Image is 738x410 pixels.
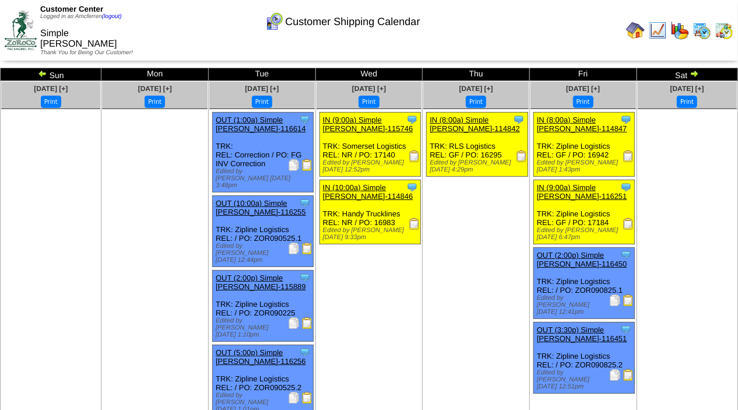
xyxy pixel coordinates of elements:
[5,10,37,50] img: ZoRoCo_Logo(Green%26Foil)%20jpg.webp
[323,227,420,241] div: Edited by [PERSON_NAME] [DATE] 9:33pm
[41,96,61,108] button: Print
[533,113,634,177] div: TRK: Zipline Logistics REL: GF / PO: 16942
[359,96,379,108] button: Print
[427,113,528,177] div: TRK: RLS Logistics REL: GF / PO: 16295
[537,115,627,133] a: IN (8:00a) Simple [PERSON_NAME]-114847
[537,159,634,173] div: Edited by [PERSON_NAME] [DATE] 1:43pm
[459,85,493,93] a: [DATE] [+]
[319,180,420,244] div: TRK: Handy Trucklines REL: NR / PO: 16983
[516,150,528,162] img: Receiving Document
[637,68,737,81] td: Sat
[301,392,313,404] img: Bill of Lading
[513,114,525,125] img: Tooltip
[1,68,101,81] td: Sun
[620,114,632,125] img: Tooltip
[323,159,420,173] div: Edited by [PERSON_NAME] [DATE] 12:52pm
[288,159,300,171] img: Packing Slip
[265,12,283,31] img: calendarcustomer.gif
[715,21,733,40] img: calendarinout.gif
[216,199,306,216] a: OUT (10:00a) Simple [PERSON_NAME]-116255
[529,68,637,81] td: Fri
[299,346,311,358] img: Tooltip
[301,243,313,254] img: Bill of Lading
[609,369,621,381] img: Packing Slip
[690,69,699,78] img: arrowright.gif
[566,85,600,93] a: [DATE] [+]
[213,271,314,342] div: TRK: Zipline Logistics REL: / PO: ZOR090225
[145,96,165,108] button: Print
[466,96,486,108] button: Print
[573,96,593,108] button: Print
[252,96,272,108] button: Print
[609,295,621,306] img: Packing Slip
[620,181,632,193] img: Tooltip
[288,243,300,254] img: Packing Slip
[301,317,313,329] img: Bill of Lading
[537,227,634,241] div: Edited by [PERSON_NAME] [DATE] 6:47pm
[216,348,306,366] a: OUT (5:00p) Simple [PERSON_NAME]-116256
[406,114,418,125] img: Tooltip
[34,85,68,93] a: [DATE] [+]
[533,180,634,244] div: TRK: Zipline Logistics REL: GF / PO: 17184
[352,85,386,93] a: [DATE] [+]
[423,68,530,81] td: Thu
[299,114,311,125] img: Tooltip
[216,274,306,291] a: OUT (2:00p) Simple [PERSON_NAME]-115889
[406,181,418,193] img: Tooltip
[288,317,300,329] img: Packing Slip
[430,115,520,133] a: IN (8:00a) Simple [PERSON_NAME]-114842
[40,13,122,20] span: Logged in as Amcferren
[693,21,711,40] img: calendarprod.gif
[670,85,704,93] a: [DATE] [+]
[101,68,209,81] td: Mon
[409,150,420,162] img: Receiving Document
[537,325,627,343] a: OUT (3:30p) Simple [PERSON_NAME]-116451
[138,85,172,93] a: [DATE] [+]
[537,369,634,390] div: Edited by [PERSON_NAME] [DATE] 12:51pm
[213,113,314,192] div: TRK: REL: Correction / PO: FG INV Correction
[285,16,420,28] span: Customer Shipping Calendar
[537,251,627,268] a: OUT (2:00p) Simple [PERSON_NAME]-116450
[537,183,627,201] a: IN (9:00a) Simple [PERSON_NAME]-116251
[216,317,313,338] div: Edited by [PERSON_NAME] [DATE] 1:10pm
[38,69,47,78] img: arrowleft.gif
[40,5,103,13] span: Customer Center
[620,249,632,261] img: Tooltip
[623,150,634,162] img: Receiving Document
[323,115,413,133] a: IN (9:00a) Simple [PERSON_NAME]-115746
[623,218,634,230] img: Receiving Document
[301,159,313,171] img: Bill of Lading
[213,196,314,267] div: TRK: Zipline Logistics REL: / PO: ZOR090525.1
[623,369,634,381] img: Bill of Lading
[40,50,133,56] span: Thank You for Being Our Customer!
[216,243,313,264] div: Edited by [PERSON_NAME] [DATE] 12:44pm
[537,295,634,316] div: Edited by [PERSON_NAME] [DATE] 12:41pm
[533,323,634,394] div: TRK: Zipline Logistics REL: / PO: ZOR090825.2
[245,85,279,93] a: [DATE] [+]
[102,13,122,20] a: (logout)
[533,248,634,319] div: TRK: Zipline Logistics REL: / PO: ZOR090825.1
[670,21,689,40] img: graph.gif
[299,197,311,209] img: Tooltip
[323,183,413,201] a: IN (10:00a) Simple [PERSON_NAME]-114846
[623,295,634,306] img: Bill of Lading
[648,21,667,40] img: line_graph.gif
[216,168,313,189] div: Edited by [PERSON_NAME] [DATE] 3:48pm
[677,96,697,108] button: Print
[216,115,306,133] a: OUT (1:00a) Simple [PERSON_NAME]-116614
[288,392,300,404] img: Packing Slip
[409,218,420,230] img: Receiving Document
[299,272,311,283] img: Tooltip
[40,29,117,49] span: Simple [PERSON_NAME]
[620,324,632,335] img: Tooltip
[319,113,420,177] div: TRK: Somerset Logistics REL: NR / PO: 17140
[315,68,423,81] td: Wed
[430,159,527,173] div: Edited by [PERSON_NAME] [DATE] 4:29pm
